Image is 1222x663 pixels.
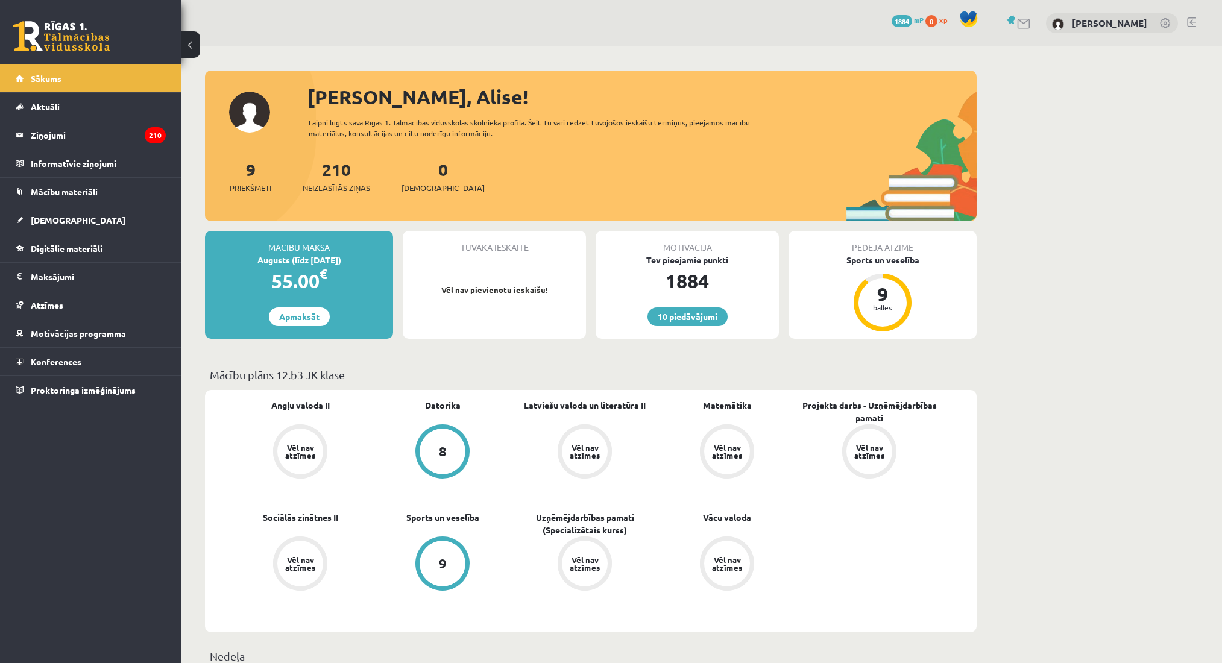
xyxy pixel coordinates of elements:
a: Motivācijas programma [16,319,166,347]
a: 0 xp [925,15,953,25]
div: Vēl nav atzīmes [710,556,744,571]
span: Digitālie materiāli [31,243,102,254]
span: € [320,265,327,283]
a: Mācību materiāli [16,178,166,206]
span: Motivācijas programma [31,328,126,339]
a: 0[DEMOGRAPHIC_DATA] [402,159,485,194]
div: Tev pieejamie punkti [596,254,779,266]
div: 1884 [596,266,779,295]
i: 210 [145,127,166,143]
a: Maksājumi [16,263,166,291]
span: 1884 [892,15,912,27]
div: Vēl nav atzīmes [283,556,317,571]
a: 10 piedāvājumi [647,307,728,326]
a: Informatīvie ziņojumi [16,149,166,177]
span: Konferences [31,356,81,367]
p: Mācību plāns 12.b3 JK klase [210,366,972,383]
a: Atzīmes [16,291,166,319]
div: Sports un veselība [789,254,977,266]
p: Vēl nav pievienotu ieskaišu! [409,284,580,296]
span: Mācību materiāli [31,186,98,197]
a: Digitālie materiāli [16,234,166,262]
div: Vēl nav atzīmes [568,556,602,571]
a: Vēl nav atzīmes [798,424,940,481]
span: 0 [925,15,937,27]
a: [PERSON_NAME] [1072,17,1147,29]
a: Datorika [425,399,461,412]
span: Aktuāli [31,101,60,112]
div: 55.00 [205,266,393,295]
a: Apmaksāt [269,307,330,326]
a: Rīgas 1. Tālmācības vidusskola [13,21,110,51]
a: Vēl nav atzīmes [656,424,798,481]
span: xp [939,15,947,25]
div: 8 [439,445,447,458]
a: Projekta darbs - Uzņēmējdarbības pamati [798,399,940,424]
span: Priekšmeti [230,182,271,194]
a: Vēl nav atzīmes [229,424,371,481]
a: Proktoringa izmēģinājums [16,376,166,404]
legend: Ziņojumi [31,121,166,149]
div: Vēl nav atzīmes [283,444,317,459]
a: Vēl nav atzīmes [514,424,656,481]
span: Atzīmes [31,300,63,310]
div: Vēl nav atzīmes [568,444,602,459]
a: Aktuāli [16,93,166,121]
div: 9 [439,557,447,570]
span: Sākums [31,73,61,84]
div: Tuvākā ieskaite [403,231,586,254]
div: balles [865,304,901,311]
a: 8 [371,424,514,481]
legend: Maksājumi [31,263,166,291]
a: 9Priekšmeti [230,159,271,194]
a: [DEMOGRAPHIC_DATA] [16,206,166,234]
div: 9 [865,284,901,304]
a: Angļu valoda II [271,399,330,412]
a: Vācu valoda [703,511,751,524]
a: Sākums [16,64,166,92]
a: Konferences [16,348,166,375]
span: mP [914,15,924,25]
legend: Informatīvie ziņojumi [31,149,166,177]
a: Latviešu valoda un literatūra II [524,399,646,412]
a: Vēl nav atzīmes [514,536,656,593]
a: Sports un veselība [406,511,479,524]
a: 9 [371,536,514,593]
div: Laipni lūgts savā Rīgas 1. Tālmācības vidusskolas skolnieka profilā. Šeit Tu vari redzēt tuvojošo... [309,117,772,139]
div: Pēdējā atzīme [789,231,977,254]
a: Sociālās zinātnes II [263,511,338,524]
a: Vēl nav atzīmes [656,536,798,593]
div: Mācību maksa [205,231,393,254]
a: 210Neizlasītās ziņas [303,159,370,194]
a: Matemātika [703,399,752,412]
span: Neizlasītās ziņas [303,182,370,194]
div: Motivācija [596,231,779,254]
div: Vēl nav atzīmes [710,444,744,459]
div: Vēl nav atzīmes [852,444,886,459]
span: Proktoringa izmēģinājums [31,385,136,395]
div: [PERSON_NAME], Alise! [307,83,977,112]
span: [DEMOGRAPHIC_DATA] [31,215,125,225]
div: Augusts (līdz [DATE]) [205,254,393,266]
a: Vēl nav atzīmes [229,536,371,593]
img: Alise Strēlniece [1052,18,1064,30]
a: 1884 mP [892,15,924,25]
a: Sports un veselība 9 balles [789,254,977,333]
a: Uzņēmējdarbības pamati (Specializētais kurss) [514,511,656,536]
a: Ziņojumi210 [16,121,166,149]
span: [DEMOGRAPHIC_DATA] [402,182,485,194]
